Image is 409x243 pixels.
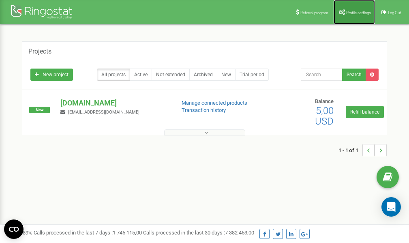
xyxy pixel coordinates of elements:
[225,230,254,236] u: 7 382 453,00
[346,11,371,15] span: Profile settings
[182,107,226,113] a: Transaction history
[315,105,334,127] span: 5,00 USD
[130,69,152,81] a: Active
[342,69,366,81] button: Search
[152,69,190,81] a: Not extended
[315,98,334,104] span: Balance
[217,69,236,81] a: New
[346,106,384,118] a: Refill balance
[381,197,401,217] div: Open Intercom Messenger
[143,230,254,236] span: Calls processed in the last 30 days :
[301,69,343,81] input: Search
[182,100,247,106] a: Manage connected products
[113,230,142,236] u: 1 745 115,00
[235,69,269,81] a: Trial period
[30,69,73,81] a: New project
[60,98,168,108] p: [DOMAIN_NAME]
[34,230,142,236] span: Calls processed in the last 7 days :
[28,48,51,55] h5: Projects
[388,11,401,15] span: Log Out
[189,69,217,81] a: Archived
[338,144,362,156] span: 1 - 1 of 1
[338,136,387,164] nav: ...
[29,107,50,113] span: New
[4,219,24,239] button: Open CMP widget
[300,11,328,15] span: Referral program
[97,69,130,81] a: All projects
[68,110,139,115] span: [EMAIL_ADDRESS][DOMAIN_NAME]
